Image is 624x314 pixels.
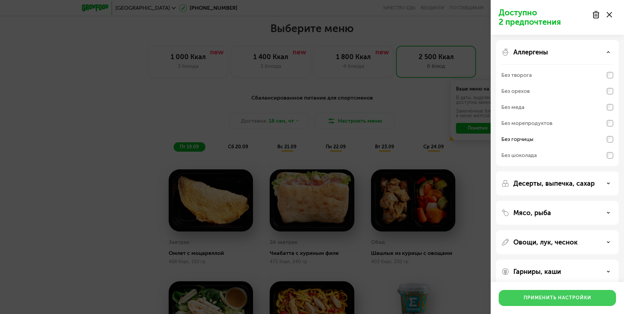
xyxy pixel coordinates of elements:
button: Применить настройки [499,290,616,306]
div: Без морепродуктов [501,119,552,127]
div: Без орехов [501,87,530,95]
p: Доступно 2 предпочтения [499,8,588,27]
p: Овощи, лук, чеснок [513,238,578,246]
div: Применить настройки [524,295,591,301]
div: Без горчицы [501,135,533,143]
p: Аллергены [513,48,548,56]
p: Мясо, рыба [513,209,551,217]
div: Без меда [501,103,524,111]
div: Без шоколада [501,151,537,159]
div: Без творога [501,71,532,79]
p: Гарниры, каши [513,268,561,276]
p: Десерты, выпечка, сахар [513,179,595,187]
